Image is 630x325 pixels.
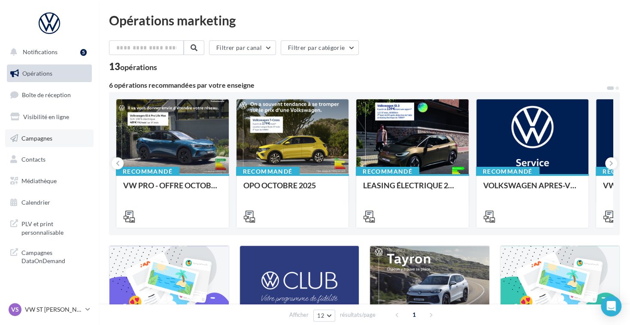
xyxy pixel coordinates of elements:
div: VW PRO - OFFRE OCTOBRE 25 [123,181,222,198]
span: VS [11,305,19,314]
div: Recommandé [236,167,300,176]
p: VW ST [PERSON_NAME] [25,305,82,314]
span: Notifications [23,48,58,55]
a: Campagnes DataOnDemand [5,243,94,269]
span: résultats/page [340,311,376,319]
div: Opérations marketing [109,14,620,27]
span: Contacts [21,156,45,163]
span: 1 [407,308,421,322]
div: Open Intercom Messenger [601,296,621,316]
div: Recommandé [356,167,419,176]
span: PLV et print personnalisable [21,218,88,236]
span: Campagnes DataOnDemand [21,247,88,265]
span: Boîte de réception [22,91,71,98]
div: Recommandé [116,167,179,176]
button: Filtrer par canal [209,40,276,55]
a: Campagnes [5,129,94,147]
a: VS VW ST [PERSON_NAME] [7,301,92,318]
a: Médiathèque [5,172,94,190]
div: OPO OCTOBRE 2025 [243,181,342,198]
button: Filtrer par catégorie [281,40,359,55]
a: Boîte de réception [5,86,94,104]
div: 13 [109,62,157,71]
div: VOLKSWAGEN APRES-VENTE [483,181,582,198]
div: 6 opérations recommandées par votre enseigne [109,82,606,89]
span: Campagnes [21,134,52,141]
div: 5 [80,49,87,56]
span: Opérations [22,70,52,77]
span: Calendrier [21,199,50,206]
div: opérations [120,63,157,71]
span: Visibilité en ligne [23,113,69,120]
button: Notifications 5 [5,43,90,61]
span: Afficher [289,311,309,319]
span: 12 [317,312,324,319]
div: LEASING ÉLECTRIQUE 2025 [363,181,462,198]
a: Calendrier [5,193,94,212]
span: Médiathèque [21,177,57,184]
a: Visibilité en ligne [5,108,94,126]
button: 12 [313,310,335,322]
div: Recommandé [476,167,539,176]
a: Opérations [5,64,94,83]
a: PLV et print personnalisable [5,215,94,240]
a: Contacts [5,150,94,169]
